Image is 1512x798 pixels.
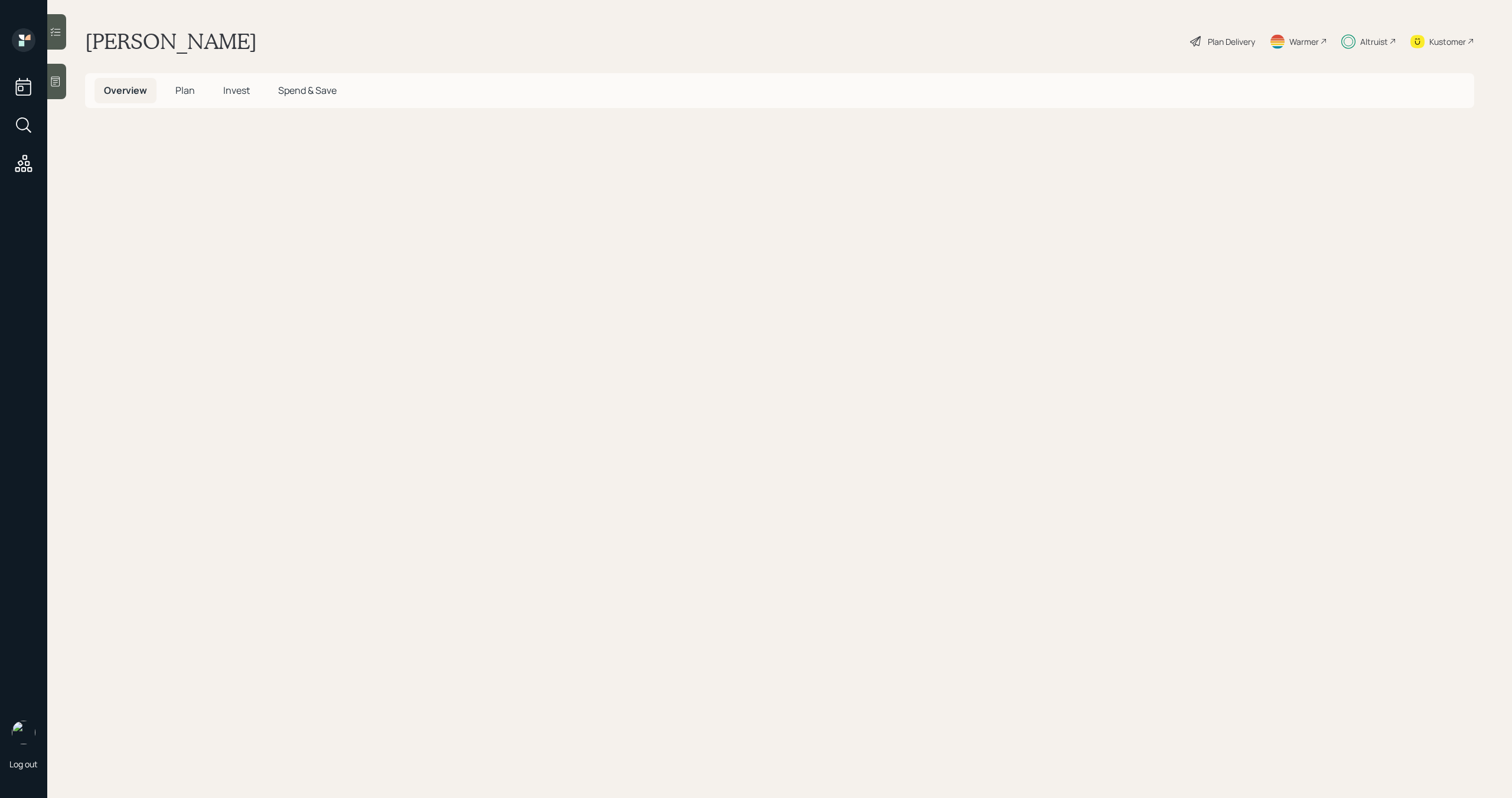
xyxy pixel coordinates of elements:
[1429,35,1466,48] div: Kustomer
[1360,35,1388,48] div: Altruist
[85,28,257,54] h1: [PERSON_NAME]
[175,84,195,97] span: Plan
[1289,35,1319,48] div: Warmer
[12,721,35,744] img: michael-russo-headshot.png
[278,84,337,97] span: Spend & Save
[9,758,38,770] div: Log out
[223,84,250,97] span: Invest
[1208,35,1255,48] div: Plan Delivery
[104,84,147,97] span: Overview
